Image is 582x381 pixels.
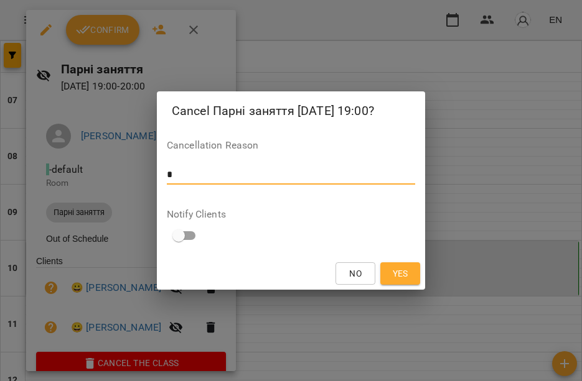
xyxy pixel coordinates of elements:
button: Yes [380,262,420,285]
button: No [336,262,375,285]
label: Cancellation Reason [167,140,415,150]
label: Notify Clients [167,209,415,219]
span: Yes [393,266,408,281]
span: No [349,266,362,281]
h2: Cancel Парні заняття [DATE] 19:00? [172,101,410,121]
